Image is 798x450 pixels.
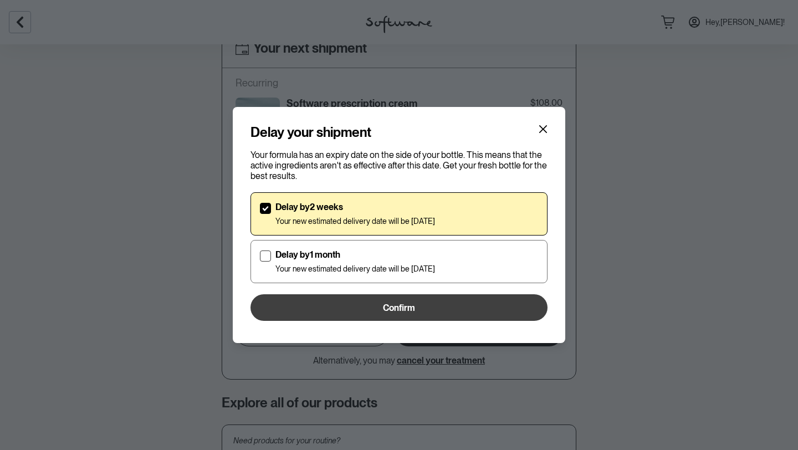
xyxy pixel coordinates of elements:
[275,249,435,260] p: Delay by 1 month
[534,120,552,138] button: Close
[275,264,435,274] p: Your new estimated delivery date will be [DATE]
[250,294,548,321] button: Confirm
[275,202,435,212] p: Delay by 2 weeks
[250,150,548,182] p: Your formula has an expiry date on the side of your bottle. This means that the active ingredient...
[250,125,371,141] h4: Delay your shipment
[383,303,415,313] span: Confirm
[275,217,435,226] p: Your new estimated delivery date will be [DATE]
